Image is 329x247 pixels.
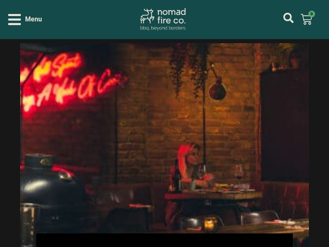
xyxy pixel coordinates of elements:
a: 0 [291,9,322,30]
span: 0 [308,11,315,17]
span: Menu [25,14,42,24]
img: Nomad Fire Co [140,8,185,31]
a: mijn account [283,13,294,23]
div: Open/Close Menu [8,12,42,27]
